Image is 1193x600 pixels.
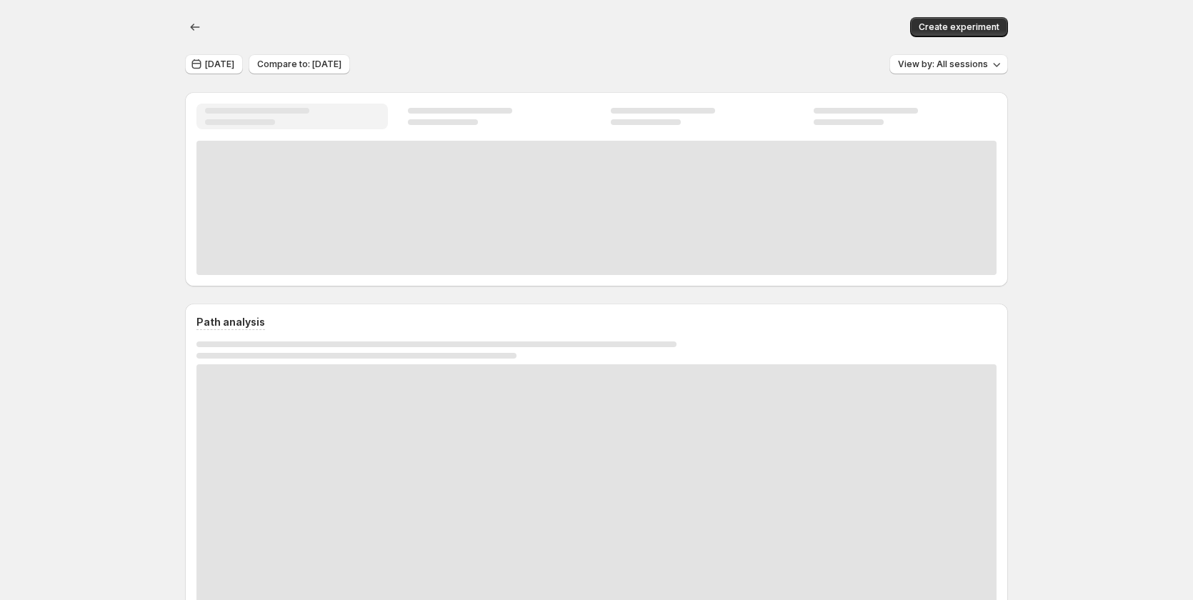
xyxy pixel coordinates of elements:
button: Compare to: [DATE] [249,54,350,74]
h3: Path analysis [196,315,265,329]
span: View by: All sessions [898,59,988,70]
span: [DATE] [205,59,234,70]
span: Compare to: [DATE] [257,59,341,70]
button: Create experiment [910,17,1008,37]
button: [DATE] [185,54,243,74]
span: Create experiment [919,21,999,33]
button: View by: All sessions [889,54,1008,74]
